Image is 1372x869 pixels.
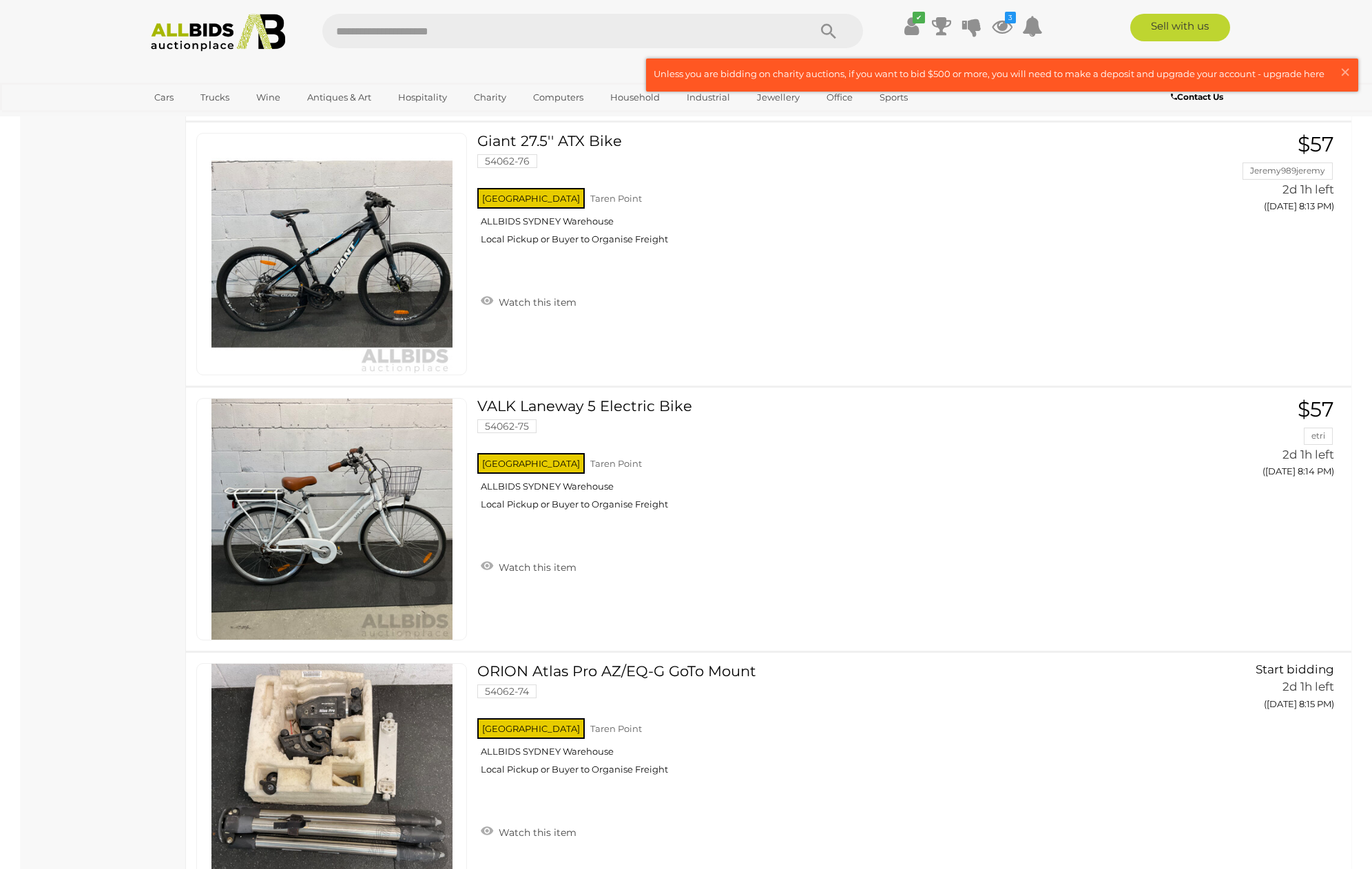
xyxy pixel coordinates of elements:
[794,14,863,48] button: Search
[818,86,862,109] a: Office
[145,86,183,109] a: Cars
[488,663,1147,786] a: ORION Atlas Pro AZ/EQ-G GoTo Mount 54062-74 [GEOGRAPHIC_DATA] Taren Point ALLBIDS SYDNEY Warehous...
[871,86,917,109] a: Sports
[191,86,238,109] a: Trucks
[1005,12,1016,23] i: 3
[211,134,453,375] img: 54062-76a.jpeg
[1171,90,1227,105] a: Contact Us
[1298,132,1334,157] span: $57
[389,86,456,109] a: Hospitality
[524,86,592,109] a: Computers
[748,86,809,109] a: Jewellery
[477,821,580,841] a: Watch this item
[1130,14,1230,41] a: Sell with us
[477,291,580,311] a: Watch this item
[1167,398,1338,484] a: $57 etri 2d 1h left ([DATE] 8:14 PM)
[211,399,453,640] img: 54062-75a.jpeg
[913,12,925,23] i: ✔
[477,556,580,576] a: Watch this item
[488,133,1147,255] a: Giant 27.5'' ATX Bike 54062-76 [GEOGRAPHIC_DATA] Taren Point ALLBIDS SYDNEY Warehouse Local Picku...
[1171,92,1223,102] b: Contact Us
[1339,59,1351,85] span: ×
[1167,133,1338,219] a: $57 Jeremy989jeremy 2d 1h left ([DATE] 8:13 PM)
[247,86,289,109] a: Wine
[495,826,576,839] span: Watch this item
[488,398,1147,521] a: VALK Laneway 5 Electric Bike 54062-75 [GEOGRAPHIC_DATA] Taren Point ALLBIDS SYDNEY Warehouse Loca...
[992,14,1012,39] a: 3
[495,561,576,574] span: Watch this item
[901,14,922,39] a: ✔
[145,109,261,132] a: [GEOGRAPHIC_DATA]
[143,14,293,52] img: Allbids.com.au
[1256,662,1334,676] span: Start bidding
[495,296,576,308] span: Watch this item
[678,86,739,109] a: Industrial
[298,86,380,109] a: Antiques & Art
[601,86,669,109] a: Household
[465,86,515,109] a: Charity
[1298,397,1334,422] span: $57
[1167,663,1338,717] a: Start bidding 2d 1h left ([DATE] 8:15 PM)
